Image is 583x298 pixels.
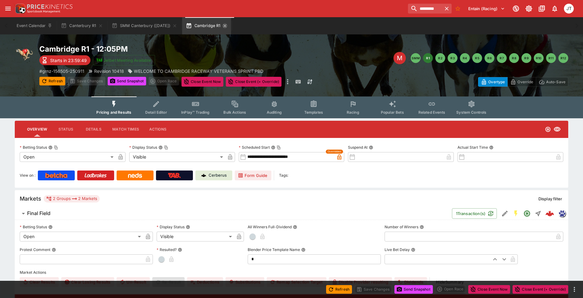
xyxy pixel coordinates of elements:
button: Status [52,122,80,137]
p: Scheduled Start [239,145,270,150]
svg: Open [523,210,531,217]
button: R11 [546,53,556,63]
p: Actual Start Time [457,145,488,150]
svg: Visible [553,126,561,133]
button: Remap Selection Target [267,277,326,287]
input: search [408,4,442,14]
span: InPlay™ Trading [181,110,210,115]
h5: Markets [20,195,41,202]
button: Straight [533,208,544,219]
button: SMM [411,53,421,63]
button: Cambridge R1 [182,17,231,34]
h2: Copy To Clipboard [39,44,304,54]
button: Substitutions [226,277,264,287]
h6: Final Field [27,210,50,217]
button: Disable Provider resulting [329,277,392,287]
button: Event Calendar [13,17,56,34]
img: logo-cerberus--red.svg [545,209,554,218]
button: Display StatusCopy To Clipboard [158,145,163,150]
button: R7 [497,53,507,63]
p: Cerberus [209,172,227,178]
button: 1Transaction(s) [452,208,497,219]
button: Details [80,122,107,137]
img: Cerberus [201,173,206,178]
button: Connected to PK [510,3,521,14]
button: Number of Winners [420,225,424,229]
button: Display filter [535,194,566,204]
svg: Open [545,126,551,132]
button: R9 [521,53,531,63]
div: 2 Groups 2 Markets [46,195,97,202]
p: Live Bet Delay [385,247,410,252]
button: Display Status [186,225,190,229]
p: Betting Status [20,224,47,229]
span: Re-Result [152,277,185,287]
button: Edit Detail [499,208,510,219]
button: Final Field [15,207,452,220]
div: Open [20,232,143,241]
div: Edit Meeting [393,52,406,64]
p: Suspend At [348,145,368,150]
span: Overridden [328,150,341,154]
button: Auto-Save [536,77,568,87]
button: R3 [448,53,457,63]
button: Live Bet Delay [411,248,415,252]
button: Overview [22,122,52,137]
label: Market Actions [20,268,563,277]
a: 75818eb4-11a3-4e7e-83b5-dbf675e88261 [544,207,556,220]
button: Documentation [536,3,547,14]
span: System Controls [456,110,486,115]
button: Close Event (+ Override) [513,285,568,294]
button: R2 [435,53,445,63]
div: split button [149,77,179,85]
button: Match Times [107,122,144,137]
button: Copy To Clipboard [164,145,168,150]
button: R4 [460,53,470,63]
div: Josh Tanner [564,4,574,14]
button: R10 [534,53,544,63]
button: Scheduled StartCopy To Clipboard [271,145,275,150]
img: Ladbrokes [84,173,107,178]
img: grnz [559,210,565,217]
button: Refresh [39,77,65,85]
a: Cerberus [195,171,232,180]
div: Visible [157,232,234,241]
span: Popular Bets [381,110,404,115]
img: jetbet-logo.svg [96,57,102,63]
button: Clear Losing Results [61,277,114,287]
button: Suspend At [369,145,373,150]
p: Resulted? [157,247,177,252]
div: split button [435,285,466,293]
button: R1 [423,53,433,63]
button: Actual Start Time [489,145,493,150]
p: All Winners Full-Dividend [248,224,292,229]
button: Override [507,77,536,87]
button: Canterbury R1 [57,17,106,34]
p: Number of Winners [385,224,418,229]
button: Refresh [326,285,352,294]
img: TabNZ [168,173,181,178]
div: WELCOME TO CAMBRIDGE RACEWAY VETERANS SPRINT PBD [128,68,263,74]
span: Related Events [418,110,445,115]
button: HideSummary [432,277,467,287]
button: Betting Status [48,225,53,229]
span: Templates [304,110,323,115]
button: Copy To Clipboard [54,145,58,150]
div: Start From [478,77,568,87]
button: Select Tenant [465,4,509,14]
button: Resulted? [178,248,182,252]
p: Starts in 23:59:49 [50,57,87,64]
button: Un-Result [117,277,150,287]
button: Betting StatusCopy To Clipboard [48,145,53,150]
button: Deductions [187,277,223,287]
button: Blender Price Template Name [301,248,305,252]
button: R12 [558,53,568,63]
p: Protest Comment [20,247,50,252]
nav: pagination navigation [411,53,568,63]
p: Display Status [157,224,185,229]
button: Dividends [394,277,427,287]
img: Neds [128,173,142,178]
p: Override [517,79,533,85]
img: PriceKinetics Logo [14,2,26,15]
